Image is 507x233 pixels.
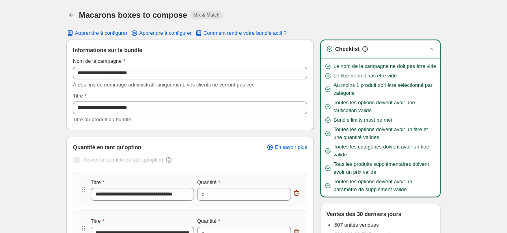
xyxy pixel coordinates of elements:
[75,30,127,36] span: Apprendre à configurer
[139,30,192,36] span: Apprendre à configurer
[334,99,437,115] span: Toutes les options doivent avoir une tarification valide
[73,57,125,65] label: Nom de la campagne
[335,45,360,53] h3: Checklist
[91,217,104,225] label: Titre
[334,221,396,229] p: 507 unités vendues
[73,92,87,100] label: Titre
[190,28,291,39] button: Comment rendre votre bundle actif ?
[334,81,437,97] span: Au moins 1 produit doit être sélectionné par catégorie
[73,116,131,122] span: Titre du produit du bundle
[334,160,437,176] span: Tous les produits supplémentaires doivent avoir un prix valide
[126,28,196,39] a: Apprendre à configurer
[194,12,220,18] span: Mix & Match
[261,142,312,153] a: En savoir plus
[79,10,187,20] h1: Macarons boxes to compose
[73,82,255,88] span: À des fins de nommage administratif uniquement, vos clients ne verront pas ceci
[334,143,437,159] span: Toutes les catégories doivent avoir un titre valide
[334,126,437,141] span: Toutes les options doivent avoir un titre et une quantité valides
[334,72,397,80] span: Le titre ne doit pas être vide
[334,62,436,70] span: Le nom de la campagne ne doit pas être vide
[197,217,220,225] label: Quantité
[73,143,142,151] span: Quantité en tant qu'option
[334,116,392,124] span: Bundle limits must be met
[275,144,307,150] span: En savoir plus
[73,46,142,54] span: Informations sur le bundle
[334,178,437,194] span: Toutes les options doivent avoir un paramètre de supplément valide
[66,9,77,21] button: Back
[91,179,104,186] label: Titre
[202,190,205,198] div: x
[62,28,132,39] button: Apprendre à configurer
[197,179,220,186] label: Quantité
[83,157,163,163] span: Activer la quantité en tant qu'option
[326,210,401,218] p: Ventes des 30 derniers jours
[203,30,287,36] span: Comment rendre votre bundle actif ?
